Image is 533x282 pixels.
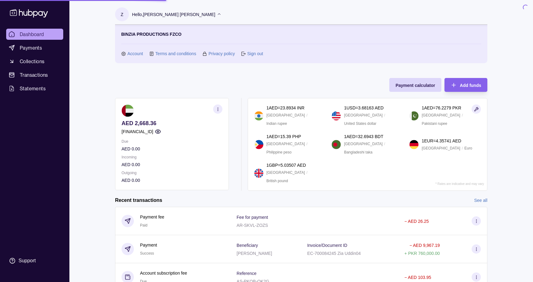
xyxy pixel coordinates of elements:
[307,112,308,119] p: /
[460,83,481,88] span: Add funds
[462,145,463,152] p: /
[266,104,304,111] p: 1 AED = 23.8934 INR
[237,251,272,256] p: [PERSON_NAME]
[266,169,305,176] p: [GEOGRAPHIC_DATA]
[422,104,461,111] p: 1 AED = 76.2279 PKR
[474,197,487,204] a: See all
[404,275,431,280] p: − AED 103.95
[422,137,461,144] p: 1 EUR = 4.35741 AED
[344,112,382,119] p: [GEOGRAPHIC_DATA]
[122,128,153,135] p: [FINANCIAL_ID]
[266,149,291,156] p: Philippine peso
[409,111,419,121] img: pk
[20,71,48,79] span: Transactions
[6,56,63,67] a: Collections
[266,178,288,184] p: British pound
[122,138,222,145] p: Due
[404,219,429,224] p: − AED 26.25
[140,214,164,220] p: Payment fee
[121,31,181,38] p: BINZIA PRODUCTIONS FZCO
[254,140,263,149] img: ph
[237,243,258,248] p: Beneficiary
[307,141,308,147] p: /
[237,271,257,276] p: Reference
[122,145,222,152] p: AED 0.00
[132,11,215,18] p: Hello, [PERSON_NAME] [PERSON_NAME]
[389,78,441,92] button: Payment calculator
[384,112,385,119] p: /
[122,161,222,168] p: AED 0.00
[464,145,472,152] p: Euro
[404,251,440,256] p: + PKR 760,000.00
[436,182,484,186] p: * Rates are indicative and may vary
[6,42,63,53] a: Payments
[307,251,361,256] p: EC-700084245 Zia Uddin04
[344,141,382,147] p: [GEOGRAPHIC_DATA]
[307,243,347,248] p: Invoice/Document ID
[140,223,147,227] span: Paid
[209,50,235,57] a: Privacy policy
[344,149,372,156] p: Bangladeshi taka
[422,145,460,152] p: [GEOGRAPHIC_DATA]
[6,83,63,94] a: Statements
[6,69,63,80] a: Transactions
[409,140,419,149] img: de
[122,154,222,161] p: Incoming
[140,270,187,276] p: Account subscription fee
[247,50,263,57] a: Sign out
[6,254,63,267] a: Support
[122,120,222,127] p: AED 2,668.36
[155,50,196,57] a: Terms and conditions
[344,133,383,140] p: 1 AED = 32.6943 BDT
[384,141,385,147] p: /
[409,243,440,248] p: − AED 9,967.19
[344,120,376,127] p: United States dollar
[266,141,305,147] p: [GEOGRAPHIC_DATA]
[237,223,268,228] p: AR-SKVL-ZOZS
[19,257,36,264] div: Support
[307,169,308,176] p: /
[422,112,460,119] p: [GEOGRAPHIC_DATA]
[422,120,447,127] p: Pakistani rupee
[254,111,263,121] img: in
[254,169,263,178] img: gb
[266,120,287,127] p: Indian rupee
[344,104,383,111] p: 1 USD = 3.68163 AED
[122,177,222,184] p: AED 0.00
[121,11,123,18] p: Z
[332,111,341,121] img: us
[115,197,162,204] h2: Recent transactions
[266,162,306,169] p: 1 GBP = 5.03507 AED
[140,242,157,248] p: Payment
[20,58,44,65] span: Collections
[20,44,42,51] span: Payments
[237,215,268,220] p: Fee for payment
[20,85,46,92] span: Statements
[266,133,301,140] p: 1 AED = 15.39 PHP
[462,112,463,119] p: /
[122,104,134,117] img: ae
[127,50,143,57] a: Account
[6,29,63,40] a: Dashboard
[122,170,222,176] p: Outgoing
[332,140,341,149] img: bd
[395,83,435,88] span: Payment calculator
[20,31,44,38] span: Dashboard
[266,112,305,119] p: [GEOGRAPHIC_DATA]
[444,78,487,92] button: Add funds
[140,251,154,255] span: Success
